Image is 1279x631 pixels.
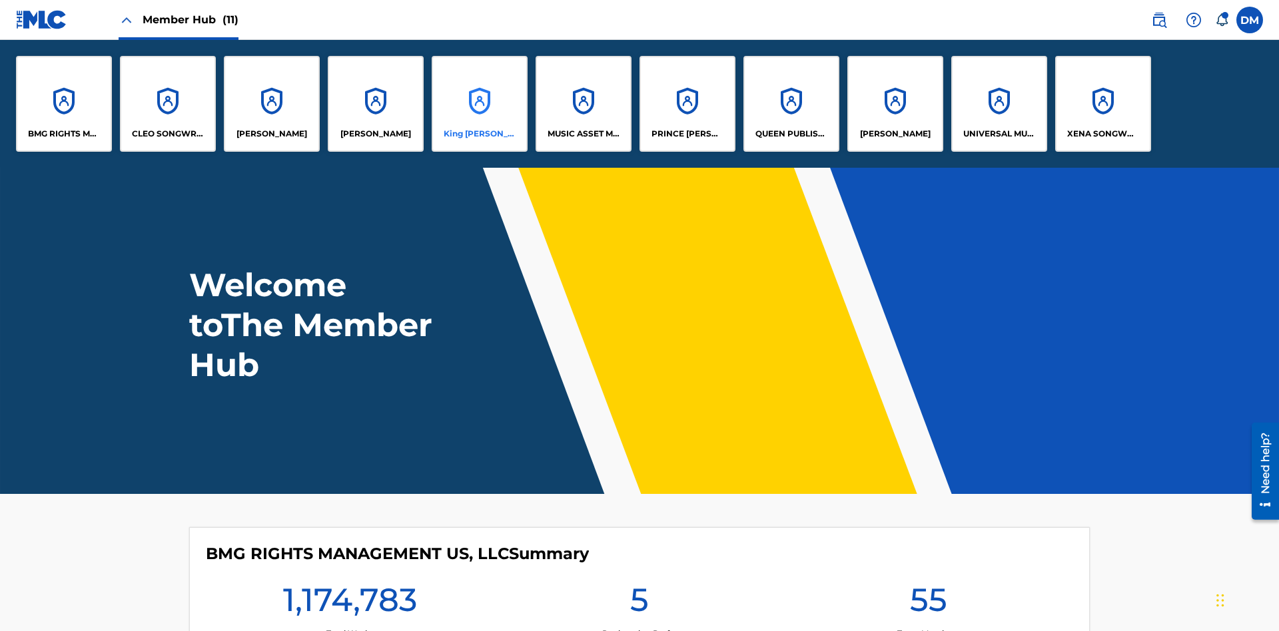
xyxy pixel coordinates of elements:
a: AccountsMUSIC ASSET MANAGEMENT (MAM) [536,56,632,152]
p: PRINCE MCTESTERSON [651,128,724,140]
p: XENA SONGWRITER [1067,128,1140,140]
a: AccountsCLEO SONGWRITER [120,56,216,152]
img: MLC Logo [16,10,67,29]
a: AccountsBMG RIGHTS MANAGEMENT US, LLC [16,56,112,152]
p: MUSIC ASSET MANAGEMENT (MAM) [548,128,620,140]
p: ELVIS COSTELLO [236,128,307,140]
img: search [1151,12,1167,28]
h1: 55 [910,580,947,628]
a: Accounts[PERSON_NAME] [847,56,943,152]
p: EYAMA MCSINGER [340,128,411,140]
h1: 1,174,783 [283,580,417,628]
a: AccountsUNIVERSAL MUSIC PUB GROUP [951,56,1047,152]
h1: 5 [630,580,649,628]
a: AccountsPRINCE [PERSON_NAME] [639,56,735,152]
a: AccountsQUEEN PUBLISHA [743,56,839,152]
span: (11) [222,13,238,26]
a: Accounts[PERSON_NAME] [328,56,424,152]
div: Drag [1216,580,1224,620]
p: King McTesterson [444,128,516,140]
iframe: Chat Widget [1212,567,1279,631]
img: Close [119,12,135,28]
p: RONALD MCTESTERSON [860,128,931,140]
div: Help [1180,7,1207,33]
div: Notifications [1215,13,1228,27]
a: Accounts[PERSON_NAME] [224,56,320,152]
a: AccountsXENA SONGWRITER [1055,56,1151,152]
a: Public Search [1146,7,1172,33]
p: QUEEN PUBLISHA [755,128,828,140]
img: help [1186,12,1202,28]
span: Member Hub [143,12,238,27]
a: AccountsKing [PERSON_NAME] [432,56,528,152]
h1: Welcome to The Member Hub [189,265,438,385]
div: User Menu [1236,7,1263,33]
h4: BMG RIGHTS MANAGEMENT US, LLC [206,544,589,564]
iframe: Resource Center [1242,417,1279,526]
p: CLEO SONGWRITER [132,128,205,140]
p: BMG RIGHTS MANAGEMENT US, LLC [28,128,101,140]
p: UNIVERSAL MUSIC PUB GROUP [963,128,1036,140]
